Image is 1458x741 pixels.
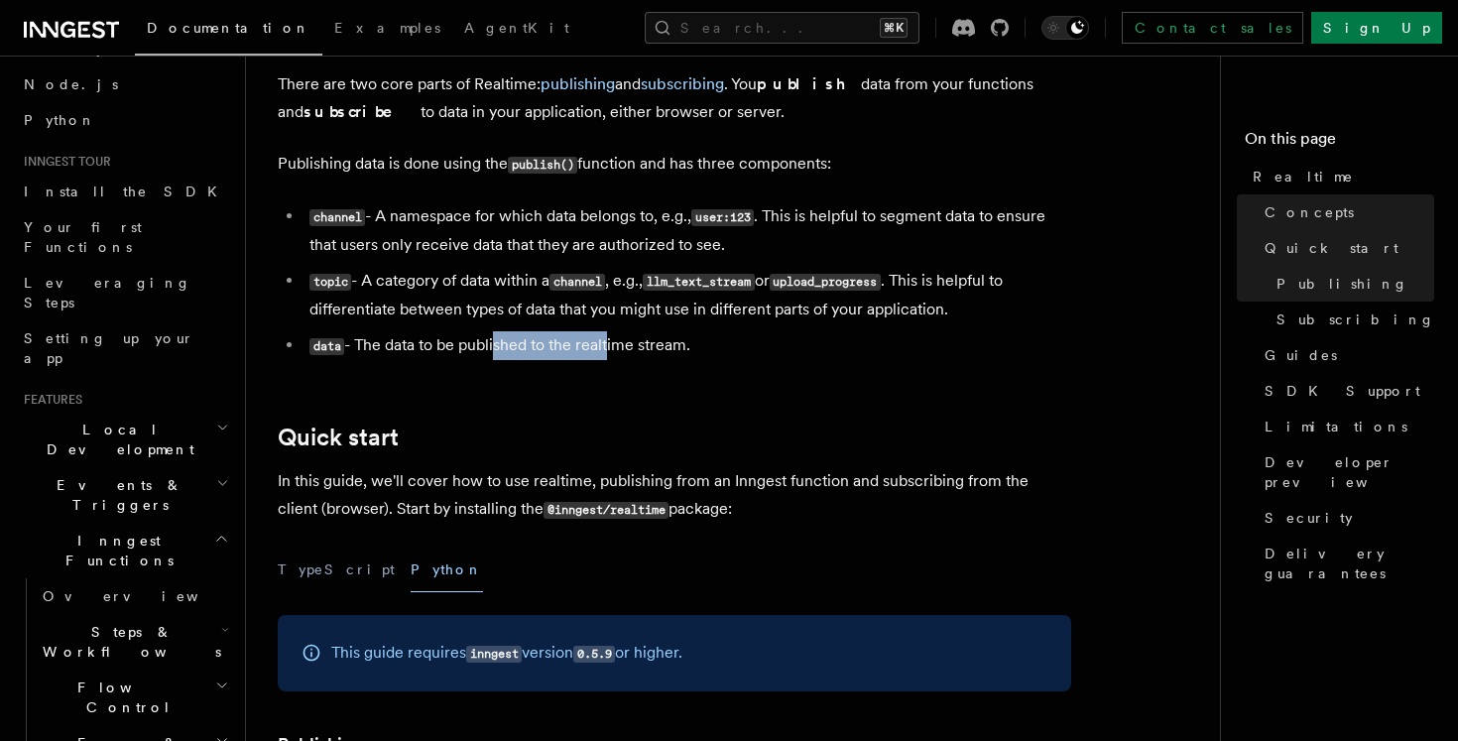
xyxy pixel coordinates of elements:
span: Developer preview [1265,452,1434,492]
a: Contact sales [1122,12,1303,44]
span: Your first Functions [24,219,142,255]
a: Delivery guarantees [1257,536,1434,591]
span: Subscribing [1276,309,1435,329]
span: Install the SDK [24,184,229,199]
span: Node.js [24,76,118,92]
code: publish() [508,157,577,174]
a: publishing [541,74,615,93]
a: Setting up your app [16,320,233,376]
code: topic [309,274,351,291]
span: Python [24,112,96,128]
a: Subscribing [1269,302,1434,337]
span: Guides [1265,345,1337,365]
a: Concepts [1257,194,1434,230]
code: @inngest/realtime [544,502,668,519]
span: Setting up your app [24,330,194,366]
li: - A category of data within a , e.g., or . This is helpful to differentiate between types of data... [304,267,1071,323]
span: Delivery guarantees [1265,544,1434,583]
li: - The data to be published to the realtime stream. [304,331,1071,360]
a: Publishing [1269,266,1434,302]
a: Overview [35,578,233,614]
span: Features [16,392,82,408]
span: Examples [334,20,440,36]
span: Overview [43,588,247,604]
a: subscribing [641,74,724,93]
span: Concepts [1265,202,1354,222]
a: Limitations [1257,409,1434,444]
a: SDK Support [1257,373,1434,409]
kbd: ⌘K [880,18,908,38]
a: Node.js [16,66,233,102]
span: Documentation [147,20,310,36]
strong: publish [757,74,861,93]
span: Events & Triggers [16,475,216,515]
button: Events & Triggers [16,467,233,523]
button: Steps & Workflows [35,614,233,670]
button: TypeScript [278,548,395,592]
span: Inngest tour [16,154,111,170]
a: Sign Up [1311,12,1442,44]
span: SDK Support [1265,381,1420,401]
strong: subscribe [304,102,421,121]
p: This guide requires version or higher. [331,639,682,668]
code: channel [549,274,605,291]
a: Your first Functions [16,209,233,265]
span: Inngest Functions [16,531,214,570]
button: Python [411,548,483,592]
a: Realtime [1245,159,1434,194]
a: Install the SDK [16,174,233,209]
a: Examples [322,6,452,54]
p: In this guide, we'll cover how to use realtime, publishing from an Inngest function and subscribi... [278,467,1071,524]
span: AgentKit [464,20,569,36]
span: Publishing [1276,274,1408,294]
button: Inngest Functions [16,523,233,578]
span: Limitations [1265,417,1407,436]
button: Search...⌘K [645,12,919,44]
a: Guides [1257,337,1434,373]
span: Flow Control [35,678,215,717]
code: llm_text_stream [643,274,754,291]
a: AgentKit [452,6,581,54]
a: Leveraging Steps [16,265,233,320]
li: - A namespace for which data belongs to, e.g., . This is helpful to segment data to ensure that u... [304,202,1071,259]
span: Quick start [1265,238,1398,258]
a: Python [16,102,233,138]
code: inngest [466,646,522,663]
a: Documentation [135,6,322,56]
p: Publishing data is done using the function and has three components: [278,150,1071,179]
p: There are two core parts of Realtime: and . You data from your functions and to data in your appl... [278,70,1071,126]
span: Realtime [1253,167,1354,186]
a: Quick start [1257,230,1434,266]
code: channel [309,209,365,226]
span: Leveraging Steps [24,275,191,310]
a: Developer preview [1257,444,1434,500]
span: Steps & Workflows [35,622,221,662]
a: Security [1257,500,1434,536]
code: upload_progress [770,274,881,291]
span: Security [1265,508,1353,528]
code: data [309,338,344,355]
a: Quick start [278,424,399,451]
button: Toggle dark mode [1041,16,1089,40]
code: 0.5.9 [573,646,615,663]
button: Local Development [16,412,233,467]
h4: On this page [1245,127,1434,159]
span: Local Development [16,420,216,459]
button: Flow Control [35,670,233,725]
code: user:123 [691,209,754,226]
